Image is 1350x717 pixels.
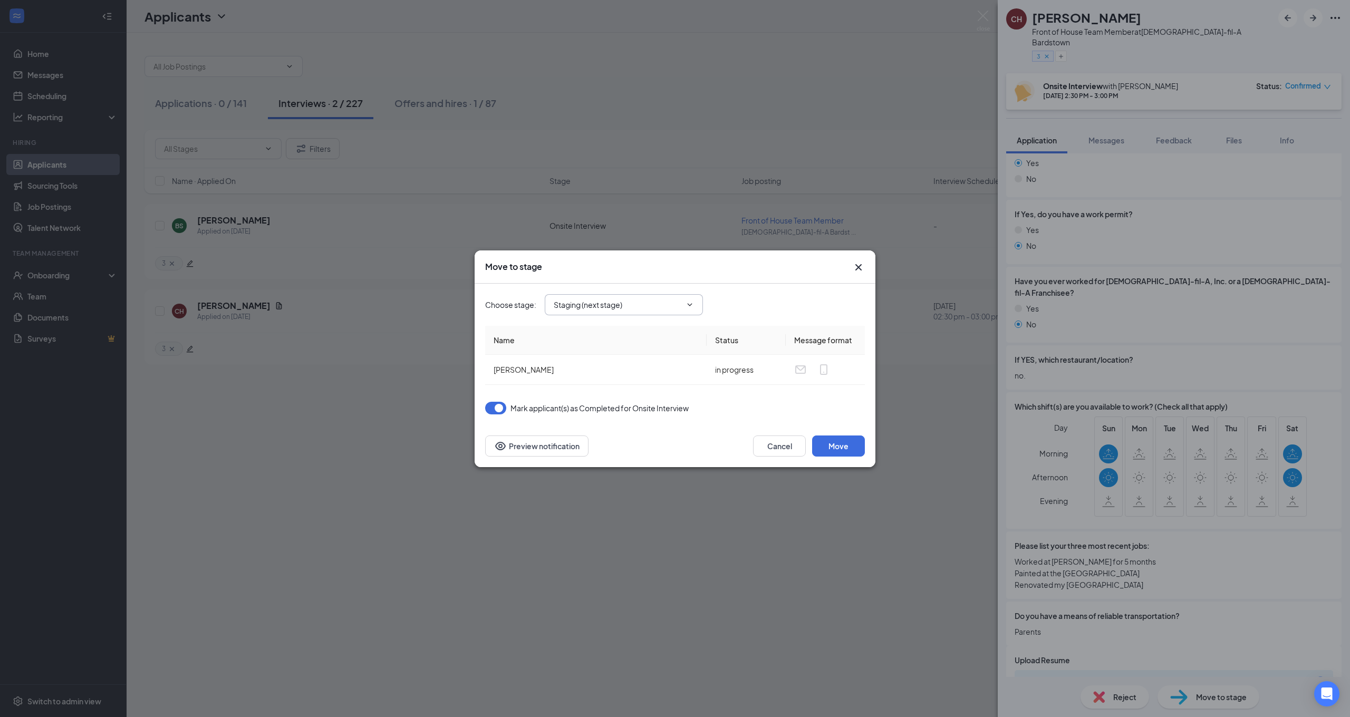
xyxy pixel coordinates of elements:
h3: Move to stage [485,261,542,273]
button: Close [852,261,865,274]
div: Open Intercom Messenger [1314,681,1339,706]
button: Preview notificationEye [485,435,589,457]
button: Cancel [753,435,806,457]
svg: MobileSms [817,363,830,376]
span: [PERSON_NAME] [494,365,554,374]
svg: Cross [852,261,865,274]
svg: Eye [494,440,507,452]
svg: ChevronDown [686,301,694,309]
span: Choose stage : [485,299,536,311]
svg: Email [794,363,807,376]
td: in progress [707,355,786,385]
th: Name [485,326,707,355]
th: Status [707,326,786,355]
span: Mark applicant(s) as Completed for Onsite Interview [510,402,689,414]
th: Message format [786,326,865,355]
button: Move [812,435,865,457]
